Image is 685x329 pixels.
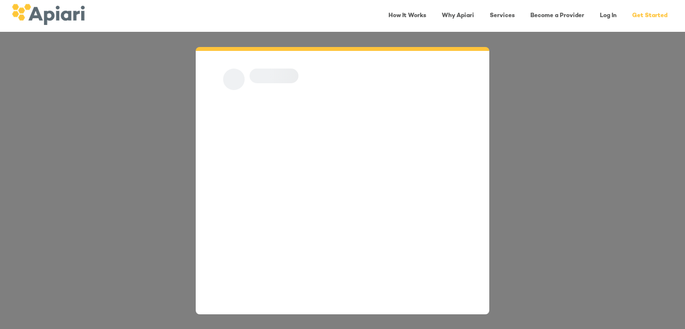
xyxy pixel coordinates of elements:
[383,6,432,26] a: How It Works
[626,6,673,26] a: Get Started
[436,6,480,26] a: Why Apiari
[525,6,590,26] a: Become a Provider
[484,6,521,26] a: Services
[12,4,85,25] img: logo
[594,6,622,26] a: Log In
